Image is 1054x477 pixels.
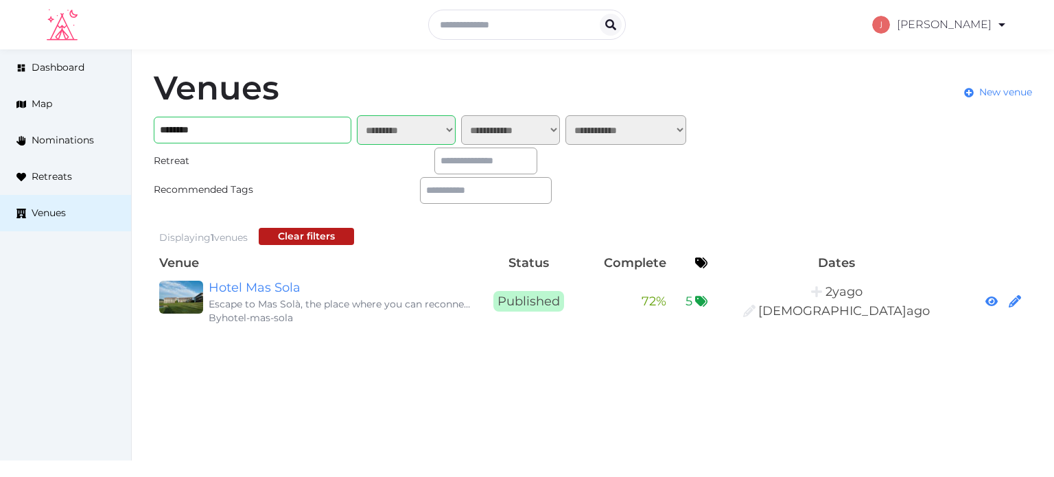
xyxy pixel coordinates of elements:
span: Retreats [32,170,72,184]
span: Published [493,291,564,312]
span: New venue [979,85,1032,100]
span: Dashboard [32,60,84,75]
th: Venue [154,251,478,275]
span: 5 [686,292,692,311]
th: Status [478,251,580,275]
th: Dates [713,251,960,275]
div: Retreat [154,154,285,168]
span: Map [32,97,52,111]
button: Clear filters [259,228,354,245]
a: New venue [964,85,1032,100]
div: Escape to Mas Solà, the place where you can reconnect with nature and recharge your energy. We co... [209,297,472,311]
div: By hotel-mas-sola [209,311,472,325]
img: Hotel Mas Sola [159,281,203,314]
div: Displaying venues [159,231,248,245]
div: Recommended Tags [154,183,285,197]
span: 2:09PM, October 6th, 2023 [825,284,863,299]
a: [PERSON_NAME] [872,5,1007,44]
span: 9:14PM, November 7th, 2024 [758,303,930,318]
h1: Venues [154,71,279,104]
a: Hotel Mas Sola [209,278,472,297]
div: Clear filters [278,229,335,244]
span: Nominations [32,133,94,148]
span: Venues [32,206,66,220]
span: 72 % [642,294,666,309]
span: 1 [211,231,214,244]
th: Complete [580,251,672,275]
